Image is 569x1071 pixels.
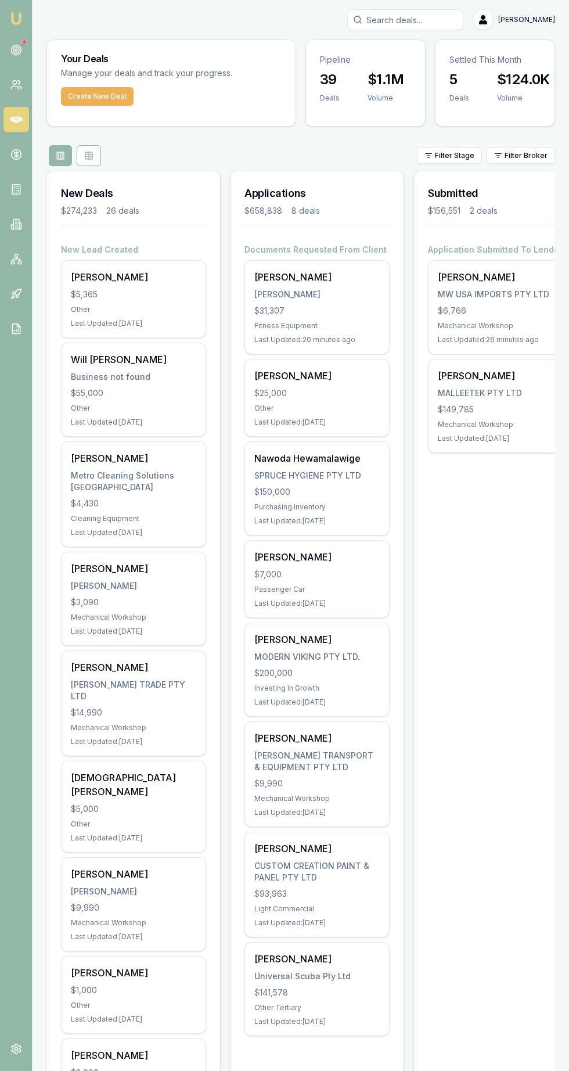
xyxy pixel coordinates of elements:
[71,514,196,523] div: Cleaning Equipment
[254,904,380,914] div: Light Commercial
[71,528,196,537] div: Last Updated: [DATE]
[254,888,380,900] div: $93,963
[497,70,550,89] h3: $124.0K
[71,498,196,509] div: $4,430
[254,971,380,982] div: Universal Scuba Pty Ltd
[435,151,474,160] span: Filter Stage
[71,966,196,980] div: [PERSON_NAME]
[347,9,463,30] input: Search deals
[254,451,380,465] div: Nawoda Hewamalawige
[438,270,563,284] div: [PERSON_NAME]
[320,54,411,66] p: Pipeline
[254,952,380,966] div: [PERSON_NAME]
[254,731,380,745] div: [PERSON_NAME]
[244,244,390,256] h4: Documents Requested From Client
[254,369,380,383] div: [PERSON_NAME]
[438,321,563,330] div: Mechanical Workshop
[71,305,196,314] div: Other
[71,319,196,328] div: Last Updated: [DATE]
[254,632,380,646] div: [PERSON_NAME]
[254,585,380,594] div: Passenger Car
[254,667,380,679] div: $200,000
[71,660,196,674] div: [PERSON_NAME]
[254,842,380,856] div: [PERSON_NAME]
[254,486,380,498] div: $150,000
[71,451,196,465] div: [PERSON_NAME]
[71,886,196,897] div: [PERSON_NAME]
[71,902,196,914] div: $9,990
[438,369,563,383] div: [PERSON_NAME]
[254,778,380,789] div: $9,990
[449,70,469,89] h3: 5
[254,860,380,883] div: CUSTOM CREATION PAINT & PANEL PTY LTD
[71,1048,196,1062] div: [PERSON_NAME]
[71,387,196,399] div: $55,000
[71,418,196,427] div: Last Updated: [DATE]
[71,984,196,996] div: $1,000
[71,918,196,928] div: Mechanical Workshop
[71,562,196,576] div: [PERSON_NAME]
[71,289,196,300] div: $5,365
[254,1003,380,1012] div: Other Tertiary
[291,205,320,217] div: 8 deals
[61,54,282,63] h3: Your Deals
[71,404,196,413] div: Other
[61,87,134,106] button: Create New Deal
[71,627,196,636] div: Last Updated: [DATE]
[497,94,550,103] div: Volume
[254,698,380,707] div: Last Updated: [DATE]
[254,289,380,300] div: [PERSON_NAME]
[71,932,196,941] div: Last Updated: [DATE]
[438,434,563,443] div: Last Updated: [DATE]
[61,205,97,217] div: $274,233
[71,1015,196,1024] div: Last Updated: [DATE]
[244,205,282,217] div: $658,838
[71,803,196,815] div: $5,000
[71,270,196,284] div: [PERSON_NAME]
[498,15,555,24] span: [PERSON_NAME]
[71,596,196,608] div: $3,090
[470,205,498,217] div: 2 deals
[438,387,563,399] div: MALLEETEK PTY LTD
[254,516,380,526] div: Last Updated: [DATE]
[71,833,196,843] div: Last Updated: [DATE]
[368,70,404,89] h3: $1.1M
[438,335,563,344] div: Last Updated: 26 minutes ago
[71,737,196,746] div: Last Updated: [DATE]
[61,67,282,80] p: Manage your deals and track your progress.
[71,1001,196,1010] div: Other
[71,723,196,732] div: Mechanical Workshop
[487,148,555,164] button: Filter Broker
[254,599,380,608] div: Last Updated: [DATE]
[505,151,548,160] span: Filter Broker
[254,335,380,344] div: Last Updated: 20 minutes ago
[71,820,196,829] div: Other
[254,305,380,317] div: $31,307
[417,148,482,164] button: Filter Stage
[71,580,196,592] div: [PERSON_NAME]
[71,353,196,366] div: Will [PERSON_NAME]
[320,70,340,89] h3: 39
[71,470,196,493] div: Metro Cleaning Solutions [GEOGRAPHIC_DATA]
[71,371,196,383] div: Business not found
[254,651,380,663] div: MODERN VIKING PTY LTD.
[61,244,206,256] h4: New Lead Created
[254,684,380,693] div: Investing In Growth
[254,918,380,928] div: Last Updated: [DATE]
[254,404,380,413] div: Other
[71,679,196,702] div: [PERSON_NAME] TRADE PTY LTD
[449,54,541,66] p: Settled This Month
[106,205,139,217] div: 26 deals
[254,470,380,481] div: SPRUCE HYGIENE PTY LTD
[438,420,563,429] div: Mechanical Workshop
[71,707,196,718] div: $14,990
[9,12,23,26] img: emu-icon-u.png
[320,94,340,103] div: Deals
[254,569,380,580] div: $7,000
[254,387,380,399] div: $25,000
[254,270,380,284] div: [PERSON_NAME]
[449,94,469,103] div: Deals
[254,750,380,773] div: [PERSON_NAME] TRANSPORT & EQUIPMENT PTY LTD
[254,808,380,817] div: Last Updated: [DATE]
